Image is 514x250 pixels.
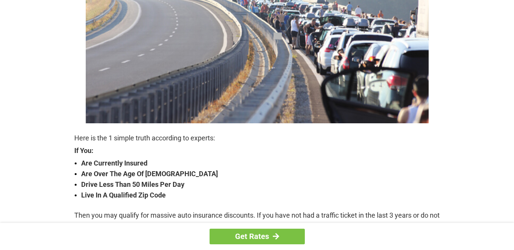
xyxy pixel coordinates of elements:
p: Then you may qualify for massive auto insurance discounts. If you have not had a traffic ticket i... [74,210,440,231]
a: save up to $500 a year. [277,222,347,230]
p: Here is the 1 simple truth according to experts: [74,133,440,143]
strong: If You: [74,147,440,154]
strong: Drive Less Than 50 Miles Per Day [81,179,440,190]
a: Get Rates [210,229,305,244]
strong: Live In A Qualified Zip Code [81,190,440,201]
strong: Are Over The Age Of [DEMOGRAPHIC_DATA] [81,169,440,179]
strong: Are Currently Insured [81,158,440,169]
